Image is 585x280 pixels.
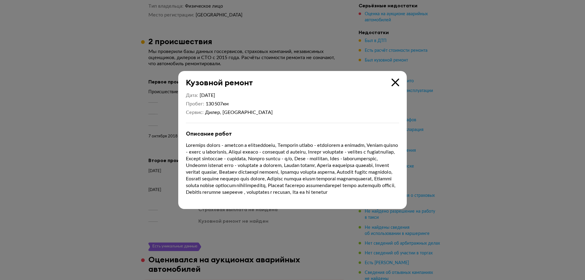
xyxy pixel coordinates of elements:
div: [DATE] [200,92,273,98]
dt: Сервис [186,109,204,115]
dt: Дата [186,92,198,98]
div: Описание работ [186,130,399,137]
dt: Пробег [186,101,204,107]
div: Кузовной ремонт [178,71,399,87]
div: Дилер, [GEOGRAPHIC_DATA] [205,109,273,115]
div: 130 507 км [206,101,273,107]
p: Loremips dolors - ametcon a elitseddoeiu, Temporin utlabo - etdolorem a enimadm, Veniam quisno - ... [186,142,399,196]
